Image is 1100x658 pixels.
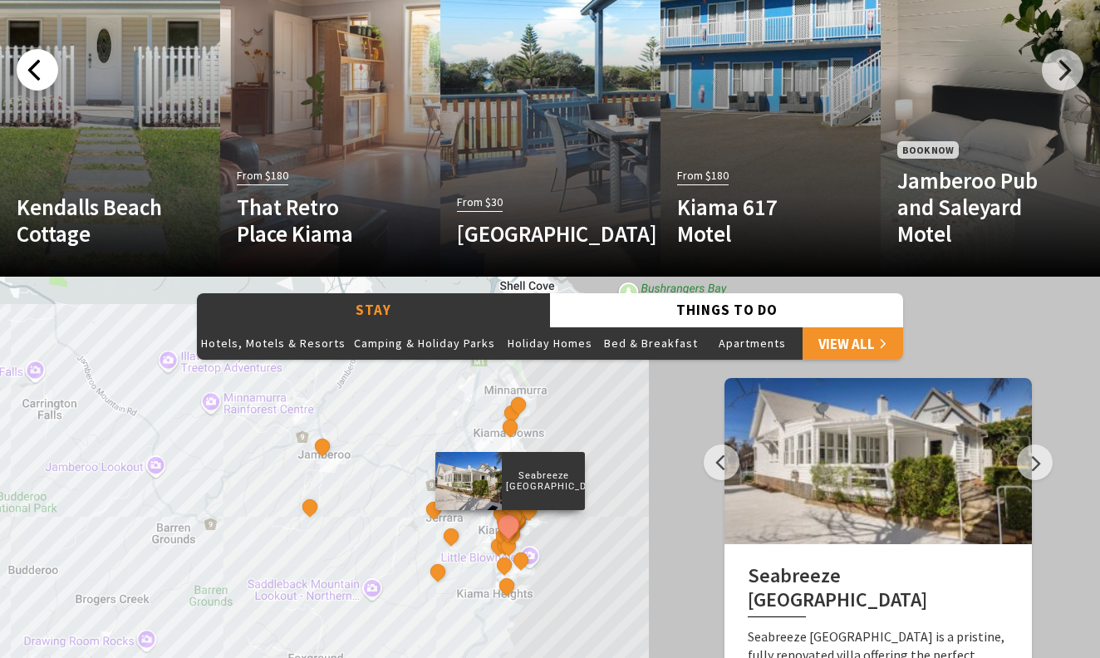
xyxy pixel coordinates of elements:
[497,522,518,543] button: See detail about Bikini Surf Beach Kiama
[498,535,519,557] button: See detail about Kendalls Beach Holiday Park
[550,293,903,327] button: Things To Do
[299,496,321,518] button: See detail about Jamberoo Valley Farm Cottages
[499,327,600,360] button: Holiday Homes
[748,564,1009,618] h2: Seabreeze [GEOGRAPHIC_DATA]
[441,525,463,547] button: See detail about Greyleigh Kiama
[508,394,529,415] button: See detail about Beach House on Johnson
[427,561,449,582] button: See detail about Saddleback Grove
[197,327,350,360] button: Hotels, Motels & Resorts
[17,194,170,248] h4: Kendalls Beach Cottage
[702,327,803,360] button: Apartments
[237,166,288,185] span: From $180
[457,220,611,247] h4: [GEOGRAPHIC_DATA]
[704,444,739,480] button: Previous
[423,498,444,520] button: See detail about Cicada Luxury Camping
[237,194,390,248] h4: That Retro Place Kiama
[803,327,903,360] a: View All
[677,166,729,185] span: From $180
[496,575,518,597] button: See detail about Bask at Loves Bay
[457,193,503,212] span: From $30
[897,167,1051,248] h4: Jamberoo Pub and Saleyard Motel
[197,293,550,327] button: Stay
[518,499,540,521] button: See detail about Kiama Harbour Cabins
[502,468,585,494] p: Seabreeze [GEOGRAPHIC_DATA]
[494,510,524,541] button: See detail about Seabreeze Luxury Beach House
[897,141,959,159] span: Book Now
[499,416,521,438] button: See detail about Casa Mar Azul
[494,554,515,576] button: See detail about BIG4 Easts Beach Holiday Park
[1017,444,1053,480] button: Next
[600,327,702,360] button: Bed & Breakfast
[510,549,532,571] button: See detail about Amaroo Kiama
[312,435,333,457] button: See detail about Jamberoo Pub and Saleyard Motel
[350,327,499,360] button: Camping & Holiday Parks
[677,194,831,248] h4: Kiama 617 Motel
